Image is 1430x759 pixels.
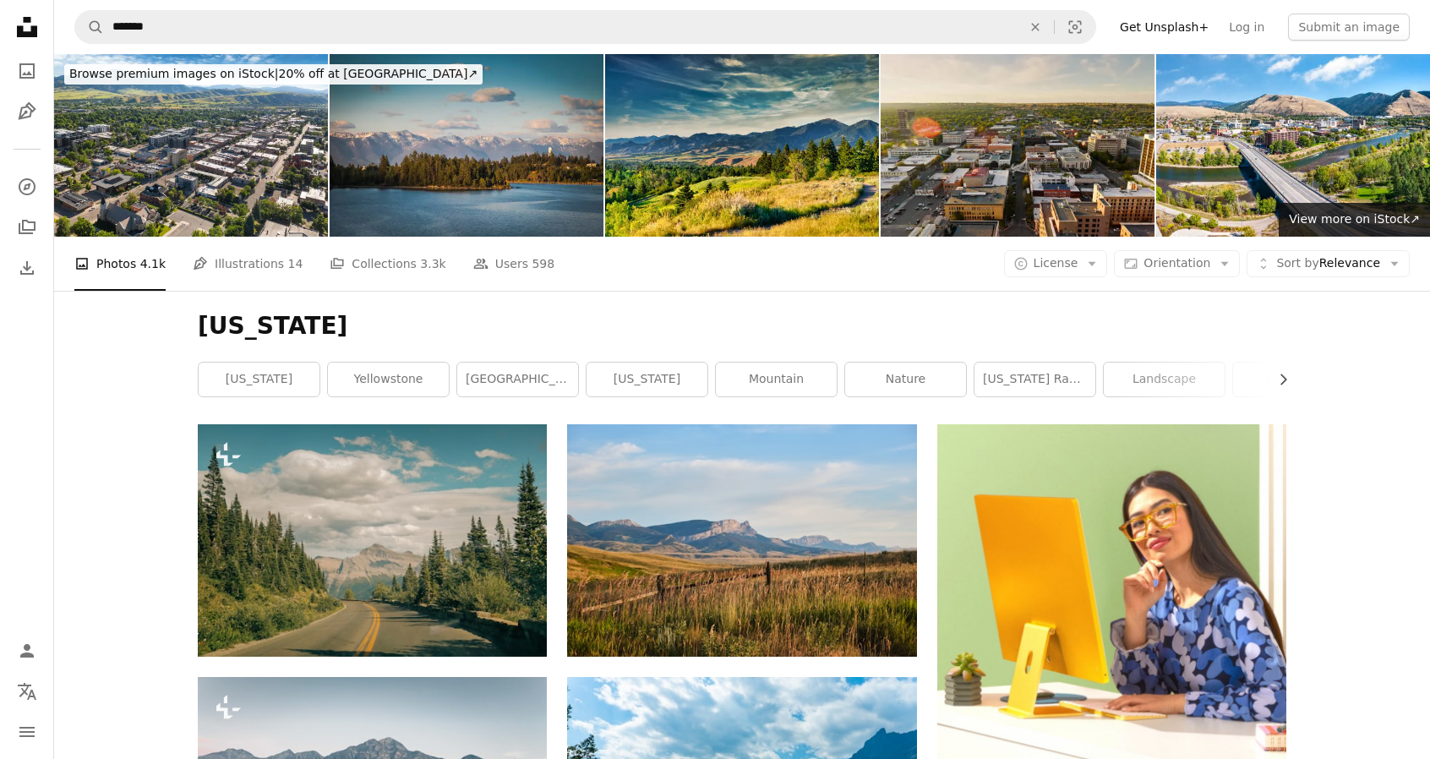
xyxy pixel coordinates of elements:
button: Visual search [1055,11,1095,43]
button: Search Unsplash [75,11,104,43]
span: 3.3k [420,254,445,273]
span: 20% off at [GEOGRAPHIC_DATA] ↗ [69,67,478,80]
button: Sort byRelevance [1247,250,1410,277]
a: Download History [10,251,44,285]
a: mountain [716,363,837,396]
a: [GEOGRAPHIC_DATA] [457,363,578,396]
button: scroll list to the right [1268,363,1286,396]
a: Log in / Sign up [10,634,44,668]
img: Stunning scenic mountain ranges and nature area in Montana summertime [605,54,879,237]
a: Explore [10,170,44,204]
button: Language [10,674,44,708]
a: Collections 3.3k [330,237,445,291]
button: Submit an image [1288,14,1410,41]
span: Relevance [1276,255,1380,272]
a: landscape [1104,363,1225,396]
span: License [1034,256,1078,270]
button: Clear [1017,11,1054,43]
img: Bozeman Montana [54,54,328,237]
a: a road with trees and a mountain in the background [198,532,547,548]
span: Orientation [1143,256,1210,270]
button: License [1004,250,1108,277]
a: Browse premium images on iStock|20% off at [GEOGRAPHIC_DATA]↗ [54,54,493,95]
span: 14 [288,254,303,273]
a: Illustrations [10,95,44,128]
form: Find visuals sitewide [74,10,1096,44]
a: Log in [1219,14,1274,41]
button: Menu [10,715,44,749]
span: Browse premium images on iStock | [69,67,278,80]
a: [US_STATE] [587,363,707,396]
img: Drone View of Billings Cityscape on Fall Sunset [881,54,1154,237]
a: [US_STATE] [199,363,319,396]
a: Illustrations 14 [193,237,303,291]
img: a road with trees and a mountain in the background [198,424,547,657]
img: Flathead Lake Overlook [330,54,603,237]
a: Collections [10,210,44,244]
a: yellowstone [328,363,449,396]
a: [US_STATE] ranch [974,363,1095,396]
a: Photos [10,54,44,88]
span: Sort by [1276,256,1318,270]
a: Get Unsplash+ [1110,14,1219,41]
a: bozeman [1233,363,1354,396]
a: Users 598 [473,237,554,291]
h1: [US_STATE] [198,311,1286,341]
span: View more on iStock ↗ [1289,212,1420,226]
button: Orientation [1114,250,1240,277]
a: View more on iStock↗ [1279,203,1430,237]
a: green grass field near brown mountain under blue sky during daytime [567,532,916,548]
img: Aerial panorama of Missoula, Montana [1156,54,1430,237]
img: green grass field near brown mountain under blue sky during daytime [567,424,916,657]
span: 598 [532,254,554,273]
a: nature [845,363,966,396]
